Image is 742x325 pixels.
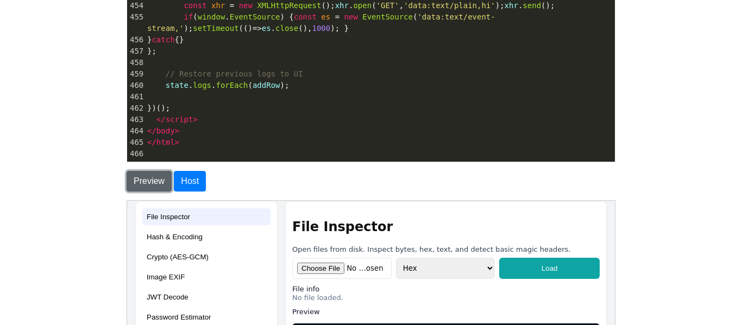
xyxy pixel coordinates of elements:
div: 455 [127,11,145,23]
pre: — [165,123,473,144]
span: (); . ( , ); . (); [147,1,555,10]
button: File Inspector [15,8,143,24]
span: state [166,81,188,90]
div: 465 [127,137,145,148]
span: } {} [147,35,184,44]
span: XMLHttpRequest [257,1,321,10]
span: </ [147,138,156,146]
span: logs [193,81,211,90]
span: new [239,1,253,10]
button: Crypto (AES-GCM) [15,48,143,65]
div: 457 [127,46,145,57]
span: </ [147,126,156,135]
span: EventSource [362,12,413,21]
div: 456 [127,34,145,46]
span: body [156,126,175,135]
label: Detect basic file magic [165,152,246,161]
span: script [166,115,193,124]
div: Open files from disk. Inspect bytes, hex, text, and detect basic magic headers. [165,44,473,53]
span: xhr [211,1,225,10]
span: 'GET' [376,1,399,10]
div: 462 [127,103,145,114]
span: open [353,1,372,10]
div: 463 [127,114,145,125]
button: Hash & Encoding [15,28,143,44]
span: = [230,1,234,10]
div: 460 [127,80,145,91]
div: 461 [127,91,145,103]
span: 'data:text/plain,hi' [404,1,495,10]
span: html [156,138,175,146]
span: ( . ) { ( ); (() . (), ); } [147,12,495,33]
span: > [175,138,179,146]
span: EventSource [230,12,280,21]
span: 1000 [312,24,331,33]
button: Image EXIF [15,68,143,85]
span: })(); [147,104,170,112]
span: new [344,12,358,21]
button: Regex Tester [15,128,143,145]
span: es [262,24,271,33]
button: Text Diff [15,168,143,185]
span: send [523,1,541,10]
span: catch [152,35,174,44]
div: 459 [127,68,145,80]
button: Load [372,57,473,78]
div: Built for offline, local analysis. No servers; nothing is uploaded. Use only on data you are auth... [165,176,473,192]
span: if [184,12,193,21]
span: }; [147,47,156,55]
div: 464 [127,125,145,137]
span: forEach [216,81,248,90]
div: 466 [127,148,145,160]
span: es [321,12,330,21]
span: const [184,1,206,10]
span: setTimeout [193,24,238,33]
button: Preview [127,171,172,192]
span: = [335,12,339,21]
span: const [294,12,317,21]
span: close [275,24,298,33]
div: 458 [127,57,145,68]
label: Preview [165,107,193,115]
span: // Restore previous logs to UI [166,69,303,78]
span: > [175,126,179,135]
span: > [193,115,197,124]
button: JSON Formatter [15,148,143,165]
span: addRow [253,81,280,90]
label: File info [165,84,192,92]
span: xhr [335,1,349,10]
div: — [165,161,473,169]
span: => [253,24,262,33]
h2: File Inspector [165,18,473,34]
span: window [198,12,225,21]
div: No file loaded. [165,93,473,101]
button: JWT Decode [15,88,143,105]
button: Host [174,171,206,192]
span: . . ( ); [147,81,289,90]
span: </ [156,115,166,124]
button: Password Estimator [15,108,143,125]
span: xhr [505,1,518,10]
